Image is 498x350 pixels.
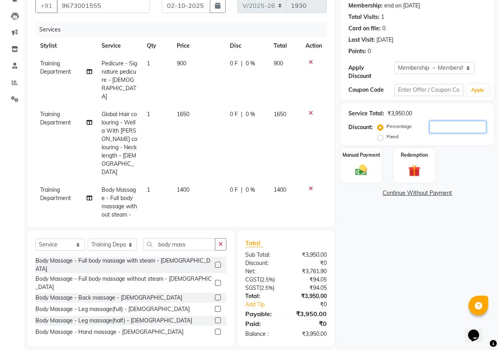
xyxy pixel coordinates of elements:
[467,84,489,96] button: Apply
[35,275,212,291] div: Body Massage - Full body massage without steam - [DEMOGRAPHIC_DATA]
[246,186,255,194] span: 0 %
[301,37,327,55] th: Action
[239,300,294,309] a: Add Tip
[342,189,492,197] a: Continue Without Payment
[102,60,137,100] span: Pedicure - Signature pedicure - [DEMOGRAPHIC_DATA]
[405,163,424,178] img: _gift.svg
[239,251,286,259] div: Sub Total:
[261,285,273,291] span: 2.5%
[239,330,286,338] div: Balance :
[465,319,490,342] iframe: chat widget
[239,259,286,267] div: Discount:
[102,186,137,235] span: Body Massage - Full body massage without steam - [DEMOGRAPHIC_DATA]
[143,238,215,250] input: Search or Scan
[286,251,333,259] div: ₹3,950.00
[348,64,394,80] div: Apply Discount
[294,300,333,309] div: ₹0
[239,292,286,300] div: Total:
[352,163,371,177] img: _cash.svg
[387,109,412,118] div: ₹3,950.00
[342,152,380,159] label: Manual Payment
[241,110,243,119] span: |
[241,59,243,68] span: |
[177,60,186,67] span: 900
[230,59,238,68] span: 0 F
[239,276,286,284] div: ( )
[368,47,371,56] div: 0
[225,37,269,55] th: Disc
[286,292,333,300] div: ₹3,950.00
[245,284,259,291] span: SGST
[269,37,301,55] th: Total
[381,13,384,21] div: 1
[97,37,142,55] th: Service
[35,328,183,336] div: Body Massage - Hand massage - [DEMOGRAPHIC_DATA]
[239,319,286,328] div: Paid:
[286,276,333,284] div: ₹94.05
[348,36,375,44] div: Last Visit:
[40,186,71,202] span: Training Department
[348,2,383,10] div: Membership:
[348,109,384,118] div: Service Total:
[286,309,333,319] div: ₹3,950.00
[246,110,255,119] span: 0 %
[172,37,225,55] th: Price
[394,84,463,96] input: Enter Offer / Coupon Code
[348,24,381,33] div: Card on file:
[36,22,333,37] div: Services
[401,152,428,159] label: Redemption
[241,186,243,194] span: |
[286,267,333,276] div: ₹3,761.90
[376,36,393,44] div: [DATE]
[239,284,286,292] div: ( )
[387,133,398,140] label: Fixed
[35,305,190,313] div: Body Massage - Leg massage(full) - [DEMOGRAPHIC_DATA]
[274,186,286,193] span: 1400
[35,294,182,302] div: Body Massage - Back massage - [DEMOGRAPHIC_DATA]
[239,309,286,319] div: Payable:
[348,47,366,56] div: Points:
[286,319,333,328] div: ₹0
[147,60,150,67] span: 1
[384,2,420,10] div: end on [DATE]
[274,60,283,67] span: 900
[286,259,333,267] div: ₹0
[142,37,172,55] th: Qty
[40,60,71,75] span: Training Department
[387,123,412,130] label: Percentage
[245,276,260,283] span: CGST
[177,111,189,118] span: 1650
[274,111,286,118] span: 1650
[230,110,238,119] span: 0 F
[245,239,263,247] span: Total
[246,59,255,68] span: 0 %
[286,284,333,292] div: ₹94.05
[147,111,150,118] span: 1
[102,111,137,176] span: Global Hair colouring - Wella With [PERSON_NAME] colouring - Neck length - [DEMOGRAPHIC_DATA]
[348,13,380,21] div: Total Visits:
[286,330,333,338] div: ₹3,950.00
[177,186,189,193] span: 1400
[261,276,273,283] span: 2.5%
[35,317,192,325] div: Body Massage - Leg massage(half) - [DEMOGRAPHIC_DATA]
[147,186,150,193] span: 1
[35,257,212,273] div: Body Massage - Full body massage with steam - [DEMOGRAPHIC_DATA]
[348,86,394,94] div: Coupon Code
[35,37,97,55] th: Stylist
[348,123,373,131] div: Discount:
[230,186,238,194] span: 0 F
[40,111,71,126] span: Training Department
[239,267,286,276] div: Net:
[382,24,385,33] div: 0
